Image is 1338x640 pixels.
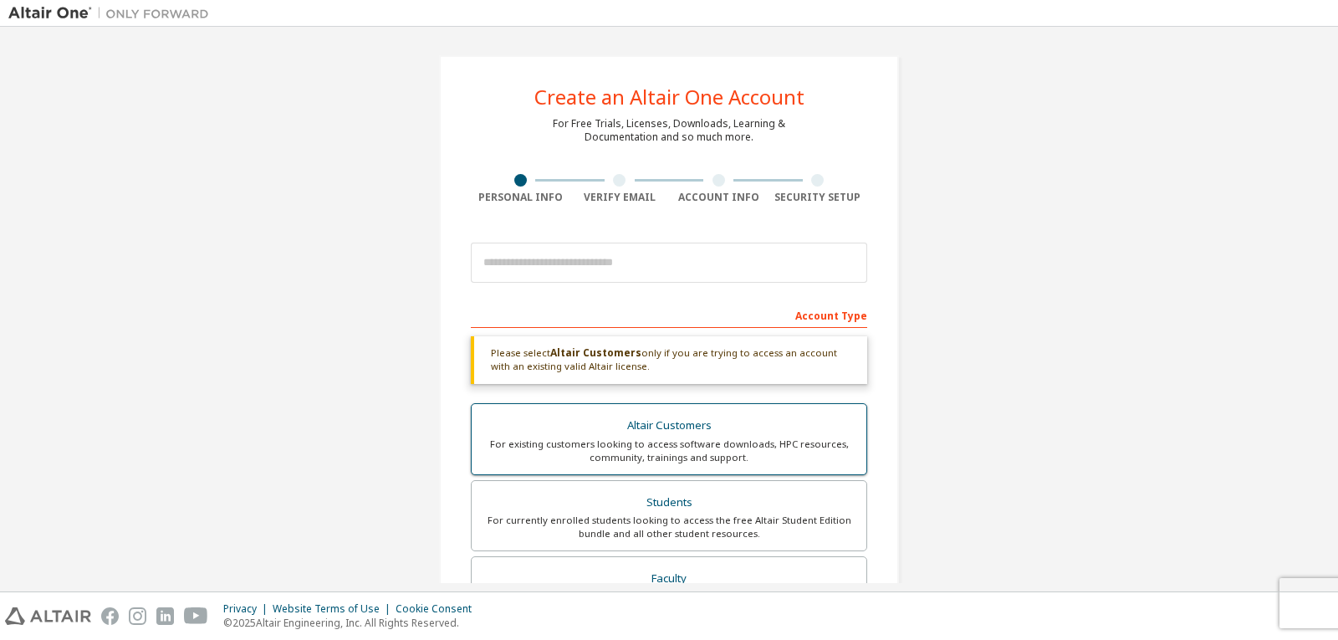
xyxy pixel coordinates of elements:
[5,607,91,625] img: altair_logo.svg
[471,336,867,384] div: Please select only if you are trying to access an account with an existing valid Altair license.
[184,607,208,625] img: youtube.svg
[223,616,482,630] p: © 2025 Altair Engineering, Inc. All Rights Reserved.
[534,87,804,107] div: Create an Altair One Account
[8,5,217,22] img: Altair One
[156,607,174,625] img: linkedin.svg
[482,414,856,438] div: Altair Customers
[129,607,146,625] img: instagram.svg
[223,602,273,616] div: Privacy
[101,607,119,625] img: facebook.svg
[471,301,867,328] div: Account Type
[550,346,641,360] b: Altair Customers
[769,191,868,204] div: Security Setup
[482,514,856,540] div: For currently enrolled students looking to access the free Altair Student Edition bundle and all ...
[471,191,570,204] div: Personal Info
[273,602,396,616] div: Website Terms of Use
[482,491,856,515] div: Students
[482,438,856,464] div: For existing customers looking to access software downloads, HPC resources, community, trainings ...
[570,191,670,204] div: Verify Email
[482,567,856,591] div: Faculty
[553,117,785,144] div: For Free Trials, Licenses, Downloads, Learning & Documentation and so much more.
[396,602,482,616] div: Cookie Consent
[669,191,769,204] div: Account Info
